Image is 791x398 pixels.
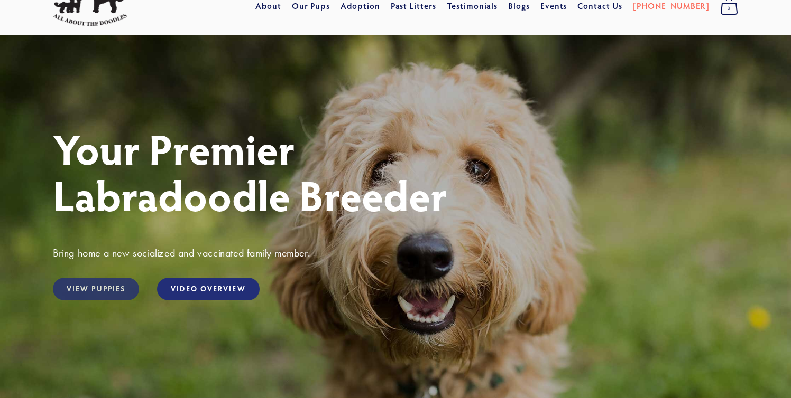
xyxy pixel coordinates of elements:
h3: Bring home a new socialized and vaccinated family member. [53,246,738,260]
a: View Puppies [53,278,139,300]
a: Video Overview [157,278,259,300]
h1: Your Premier Labradoodle Breeder [53,125,738,218]
span: 0 [720,2,738,15]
